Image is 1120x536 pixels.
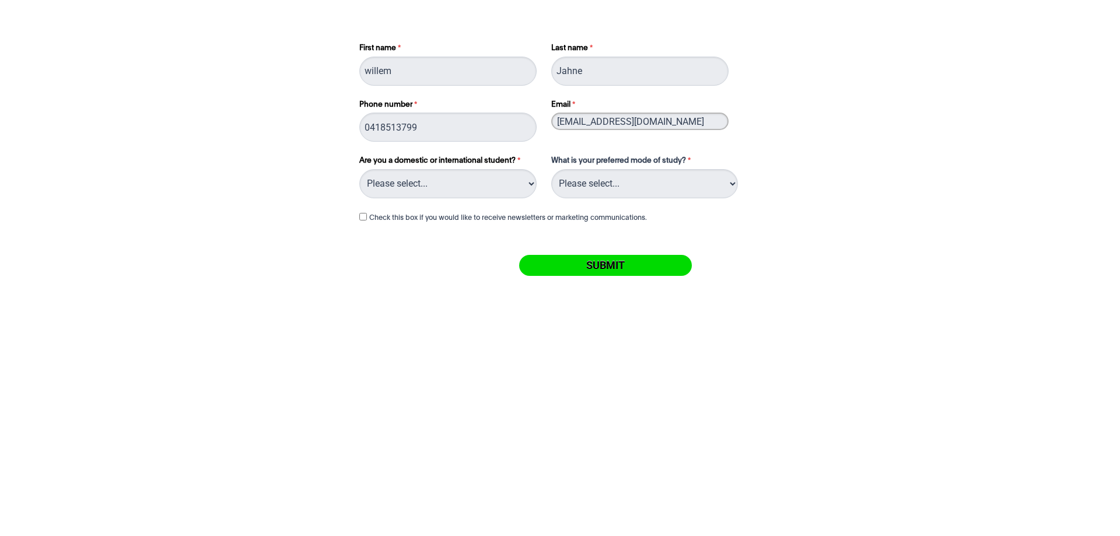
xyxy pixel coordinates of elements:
select: Are you a domestic or international student? [359,169,537,198]
label: First name [359,43,540,57]
label: Email [551,99,731,113]
label: Are you a domestic or international student? [359,155,540,169]
input: Phone number [359,113,537,142]
label: Check this box if you would like to receive newsletters or marketing communications. [369,213,647,222]
span: What is your preferred mode of study? [551,157,686,164]
input: First name [359,57,537,86]
label: Last name [551,43,731,57]
label: Phone number [359,99,540,113]
input: Submit [519,255,692,276]
select: What is your preferred mode of study? [551,169,738,198]
input: Email [551,113,729,130]
input: Last name [551,57,729,86]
